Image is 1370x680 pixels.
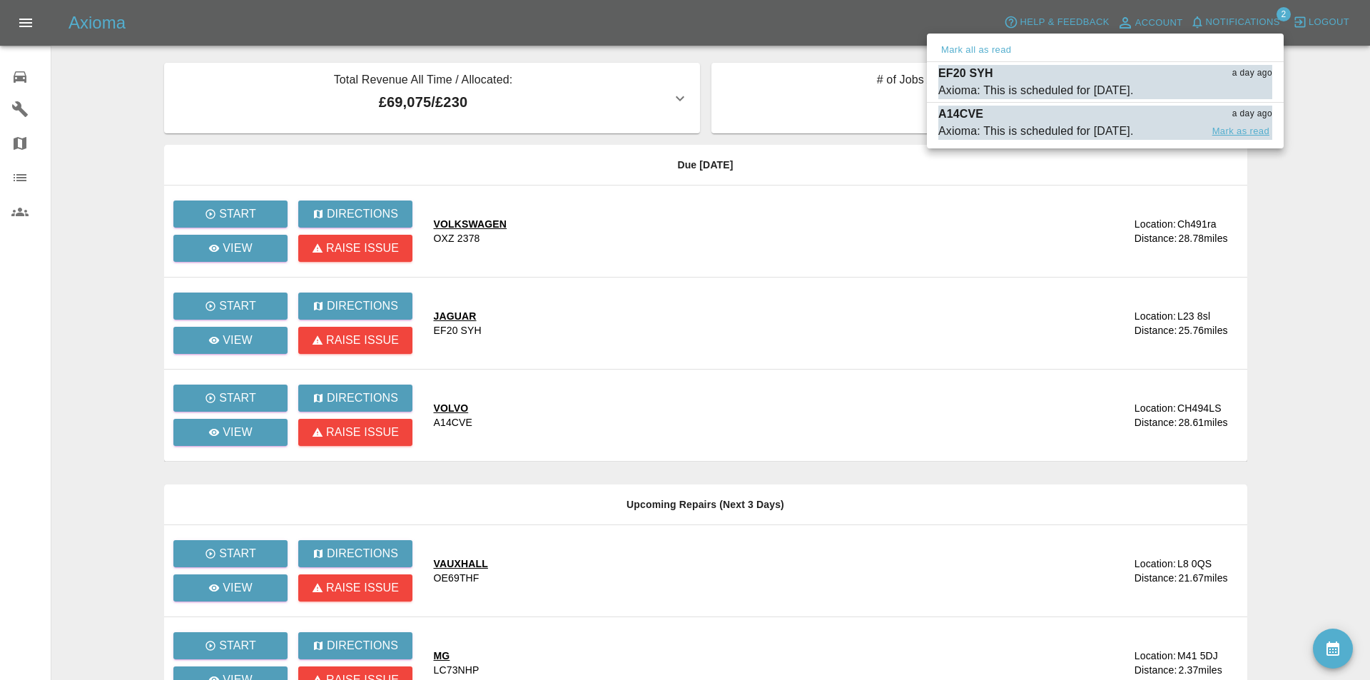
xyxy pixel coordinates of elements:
p: A14CVE [938,106,983,123]
div: Axioma: This is scheduled for [DATE]. [938,123,1134,140]
span: a day ago [1232,107,1272,121]
div: Axioma: This is scheduled for [DATE]. [938,82,1134,99]
button: Mark as read [1209,123,1272,140]
p: EF20 SYH [938,65,993,82]
span: a day ago [1232,66,1272,81]
button: Mark all as read [938,42,1014,59]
